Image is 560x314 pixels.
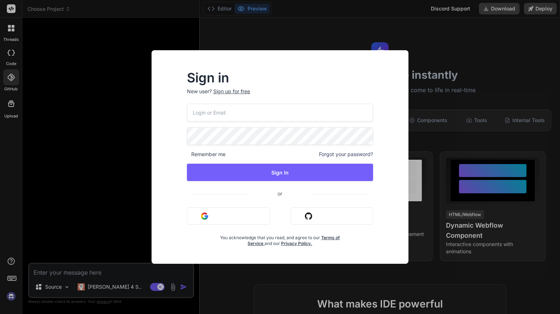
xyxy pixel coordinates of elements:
a: Privacy Policy. [281,241,312,246]
input: Login or Email [187,104,373,121]
span: Remember me [187,151,226,158]
button: Sign In [187,164,373,181]
img: google [201,212,208,220]
p: New user? [187,88,373,104]
img: github [305,212,312,220]
button: Sign in with Github [291,207,373,225]
div: You acknowledge that you read, and agree to our and our [218,231,342,246]
a: Terms of Service [248,235,340,246]
span: or [249,185,311,202]
button: Sign in with Google [187,207,270,225]
span: Forgot your password? [319,151,373,158]
div: Sign up for free [213,88,250,95]
h2: Sign in [187,72,373,83]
